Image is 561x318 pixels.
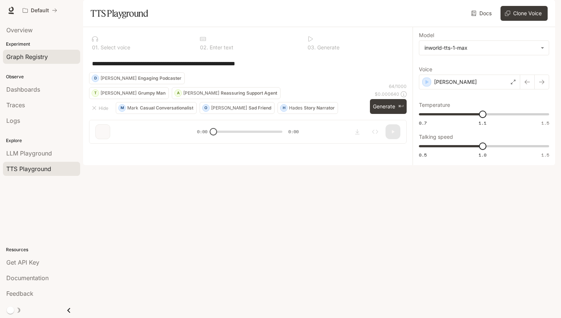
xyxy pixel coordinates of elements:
span: 1.5 [541,152,549,158]
p: Voice [419,67,432,72]
p: ⌘⏎ [398,104,404,109]
div: O [203,102,209,114]
div: A [175,87,181,99]
a: Docs [470,6,495,21]
h1: TTS Playground [91,6,148,21]
p: Default [31,7,49,14]
span: 0.7 [419,120,427,126]
button: Clone Voice [501,6,548,21]
p: Hades [289,106,302,110]
p: Temperature [419,102,450,108]
p: Grumpy Man [138,91,165,95]
p: Casual Conversationalist [140,106,193,110]
p: [PERSON_NAME] [101,91,137,95]
p: Enter text [208,45,233,50]
p: Engaging Podcaster [138,76,181,81]
div: M [119,102,125,114]
p: Generate [316,45,339,50]
div: D [92,72,99,84]
div: H [280,102,287,114]
p: 0 1 . [92,45,99,50]
button: MMarkCasual Conversationalist [116,102,197,114]
button: Hide [89,102,113,114]
p: [PERSON_NAME] [183,91,219,95]
button: A[PERSON_NAME]Reassuring Support Agent [172,87,280,99]
div: inworld-tts-1-max [419,41,549,55]
p: 0 3 . [308,45,316,50]
p: [PERSON_NAME] [101,76,137,81]
p: [PERSON_NAME] [211,106,247,110]
p: Model [419,33,434,38]
span: 1.0 [479,152,486,158]
span: 0.5 [419,152,427,158]
span: 1.5 [541,120,549,126]
p: Mark [127,106,138,110]
button: HHadesStory Narrator [278,102,338,114]
button: O[PERSON_NAME]Sad Friend [200,102,275,114]
button: T[PERSON_NAME]Grumpy Man [89,87,169,99]
button: D[PERSON_NAME]Engaging Podcaster [89,72,185,84]
p: Select voice [99,45,130,50]
div: T [92,87,99,99]
span: 1.1 [479,120,486,126]
div: inworld-tts-1-max [424,44,537,52]
p: [PERSON_NAME] [434,78,477,86]
button: All workspaces [19,3,60,18]
p: 0 2 . [200,45,208,50]
p: Talking speed [419,134,453,140]
p: Story Narrator [304,106,335,110]
p: Sad Friend [249,106,271,110]
p: Reassuring Support Agent [221,91,277,95]
button: Generate⌘⏎ [370,99,407,114]
p: 64 / 1000 [389,83,407,89]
